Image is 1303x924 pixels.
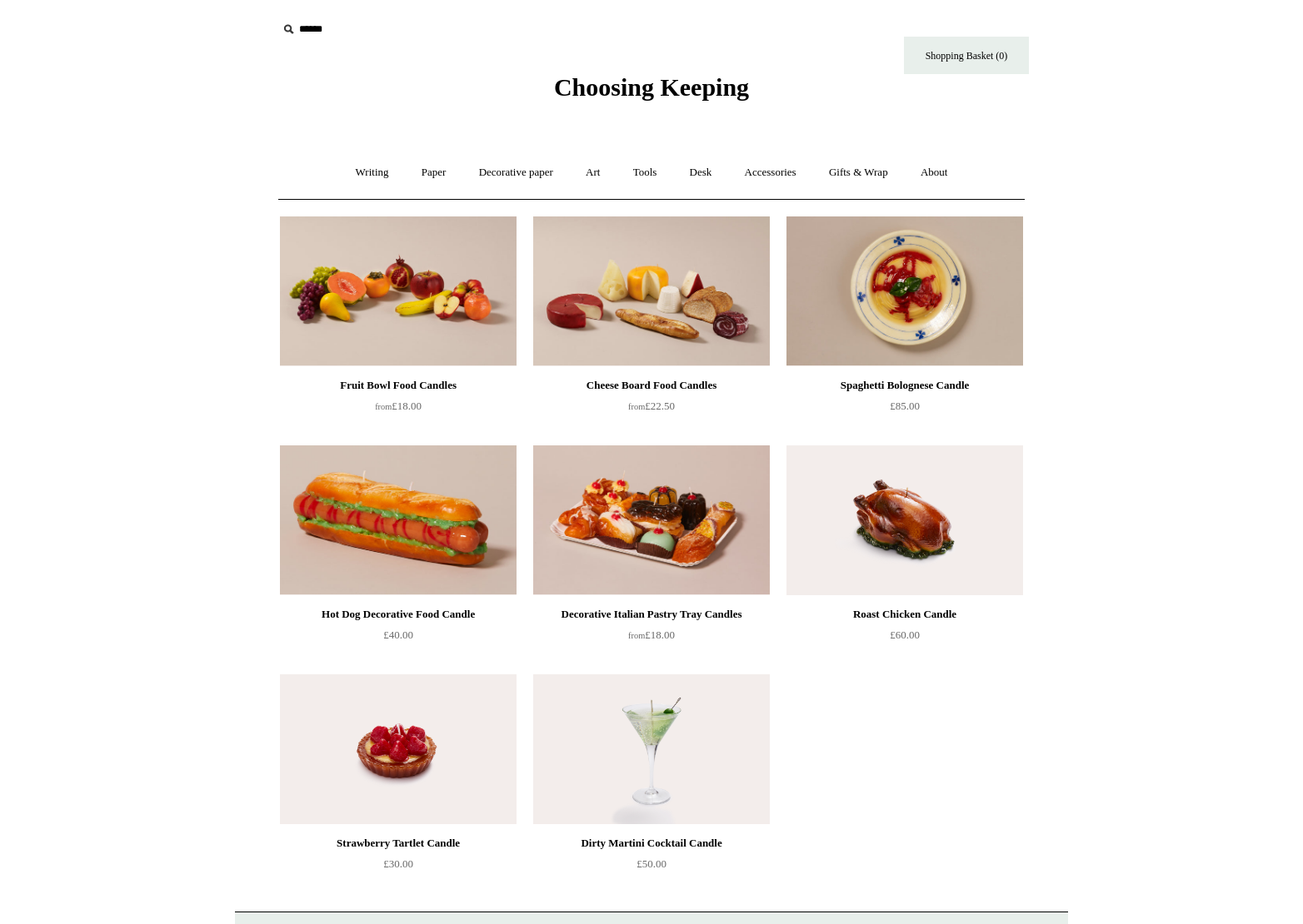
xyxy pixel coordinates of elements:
div: Spaghetti Bolognese Candle [791,375,1019,395]
span: from [375,402,392,411]
div: Roast Chicken Candle [791,604,1019,624]
span: £18.00 [628,628,675,641]
a: Tools [618,151,672,195]
a: Decorative paper [464,151,568,195]
img: Spaghetti Bolognese Candle [786,216,1023,366]
div: Hot Dog Decorative Food Candle [284,604,512,624]
img: Decorative Italian Pastry Tray Candles [533,445,770,595]
a: Cheese Board Food Candles from£22.50 [533,375,770,444]
div: Decorative Italian Pastry Tray Candles [537,604,766,624]
a: Paper [407,151,462,195]
span: £18.00 [375,400,422,412]
a: Strawberry Tartlet Candle £30.00 [280,833,517,902]
a: Decorative Italian Pastry Tray Candles from£18.00 [533,604,770,673]
span: £40.00 [383,628,413,641]
img: Roast Chicken Candle [786,445,1023,595]
a: Cheese Board Food Candles Cheese Board Food Candles [533,216,770,366]
a: Roast Chicken Candle £60.00 [786,604,1023,673]
img: Dirty Martini Cocktail Candle [533,674,770,824]
img: Cheese Board Food Candles [533,216,770,366]
a: Dirty Martini Cocktail Candle £50.00 [533,833,770,902]
a: About [906,151,963,195]
img: Hot Dog Decorative Food Candle [280,445,517,595]
span: £60.00 [890,628,920,641]
a: Art [571,151,615,195]
a: Accessories [730,151,811,195]
span: £30.00 [383,857,413,870]
a: Decorative Italian Pastry Tray Candles Decorative Italian Pastry Tray Candles [533,445,770,595]
span: Choosing Keeping [554,73,749,101]
a: Dirty Martini Cocktail Candle Dirty Martini Cocktail Candle [533,674,770,824]
div: Dirty Martini Cocktail Candle [537,833,766,853]
span: £85.00 [890,400,920,412]
a: Hot Dog Decorative Food Candle Hot Dog Decorative Food Candle [280,445,517,595]
a: Shopping Basket (0) [904,37,1029,74]
span: £22.50 [628,400,675,412]
div: Fruit Bowl Food Candles [284,375,512,395]
a: Hot Dog Decorative Food Candle £40.00 [280,604,517,673]
a: Gifts & Wrap [814,151,903,195]
a: Spaghetti Bolognese Candle Spaghetti Bolognese Candle [786,216,1023,366]
a: Desk [675,151,727,195]
span: £50.00 [637,857,666,870]
span: from [628,631,645,640]
span: from [628,402,645,411]
a: Strawberry Tartlet Candle Strawberry Tartlet Candle [280,674,517,824]
img: Strawberry Tartlet Candle [280,674,517,824]
a: Fruit Bowl Food Candles from£18.00 [280,375,517,444]
a: Roast Chicken Candle Roast Chicken Candle [786,445,1023,595]
div: Strawberry Tartlet Candle [284,833,512,853]
a: Choosing Keeping [554,87,749,98]
a: Writing [341,151,404,195]
a: Spaghetti Bolognese Candle £85.00 [786,375,1023,444]
div: Cheese Board Food Candles [537,375,766,395]
a: Fruit Bowl Food Candles Fruit Bowl Food Candles [280,216,517,366]
img: Fruit Bowl Food Candles [280,216,517,366]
